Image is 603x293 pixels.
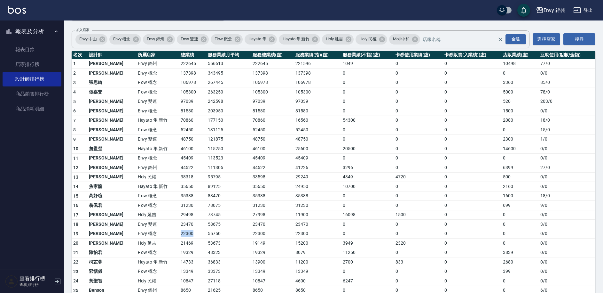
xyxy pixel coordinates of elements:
img: Person [5,275,18,288]
td: 18 / 0 [539,191,595,201]
td: 0 [341,69,394,78]
td: 0 [341,220,394,229]
input: 店家名稱 [421,34,509,45]
td: 267445 [206,78,251,87]
td: 41226 [294,163,341,173]
td: 0 [394,153,443,163]
td: [PERSON_NAME] [87,59,136,69]
td: 0 / 0 [539,144,595,154]
td: 106978 [251,78,294,87]
td: 0 / 0 [539,106,595,116]
td: 45409 [294,153,341,163]
td: 0 [341,125,394,135]
span: 4 [73,89,76,94]
td: 70860 [251,116,294,125]
td: 0 [501,210,538,220]
td: 111305 [206,163,251,173]
span: 9 [73,137,76,142]
td: Envy 概念 [136,106,179,116]
td: 19149 [251,239,294,248]
p: 查看排行榜 [20,282,52,288]
td: [PERSON_NAME] [87,134,136,144]
td: 3360 [501,78,538,87]
td: 97039 [294,97,341,106]
td: 0 [394,97,443,106]
th: 總業績 [179,51,206,59]
td: 33598 [251,172,294,182]
span: Flow 概念 [211,36,236,42]
td: [PERSON_NAME] [87,125,136,135]
td: 177150 [206,116,251,125]
td: 0 [394,229,443,239]
td: 0 / 0 [539,182,595,191]
td: 0 [394,125,443,135]
td: 0 [394,59,443,69]
span: 15 [73,193,79,199]
td: 0 [341,87,394,97]
td: 35388 [294,191,341,201]
td: [PERSON_NAME] [87,229,136,239]
td: [PERSON_NAME] [87,239,136,248]
td: 翁佩君 [87,201,136,210]
td: 焦家龍 [87,182,136,191]
td: 27998 [251,210,294,220]
td: 115250 [206,144,251,154]
td: [PERSON_NAME] [87,106,136,116]
div: Holy 延吉 [322,34,354,45]
td: 0 [443,172,502,182]
td: 105300 [251,87,294,97]
td: 500 [501,172,538,182]
td: 0 / 0 [539,229,595,239]
span: 10 [73,146,79,151]
td: 106978 [179,78,206,87]
button: Envy 錦州 [533,4,568,17]
td: Envy 雙連 [136,97,179,106]
div: Envy 概念 [109,34,141,45]
th: 設計師 [87,51,136,59]
td: 0 [394,78,443,87]
span: 5 [73,99,76,104]
div: Envy 中山 [75,34,107,45]
td: 27 / 0 [539,163,595,173]
td: 16098 [341,210,394,220]
td: 52450 [294,125,341,135]
td: 0 [443,59,502,69]
td: 3949 [341,239,394,248]
div: Envy 錦州 [143,34,175,45]
td: 0 [394,87,443,97]
span: Holy 民權 [356,36,380,42]
td: 18 / 0 [539,116,595,125]
td: 73745 [206,210,251,220]
td: 0 [443,201,502,210]
div: 全選 [505,34,526,44]
span: 2 [73,70,76,76]
span: Envy 錦州 [143,36,168,42]
button: 選擇店家 [533,33,560,45]
td: 0 [501,229,538,239]
td: [PERSON_NAME] [87,163,136,173]
td: 0 [443,125,502,135]
th: 服務業績(指)(虛) [294,51,341,59]
td: 15 / 0 [539,125,595,135]
td: 高妤瑄 [87,191,136,201]
th: 店販業績(虛) [501,51,538,59]
td: 35388 [179,191,206,201]
td: 張思綺 [87,78,136,87]
td: 0 / 0 [539,153,595,163]
td: 0 [394,116,443,125]
td: 0 [394,134,443,144]
td: 31230 [179,201,206,210]
td: Flow 概念 [136,87,179,97]
td: 89125 [206,182,251,191]
td: Envy 雙連 [136,220,179,229]
td: Flow 概念 [136,201,179,210]
td: 203950 [206,106,251,116]
td: 4349 [341,172,394,182]
td: Hayato 隼 新竹 [136,144,179,154]
td: 詹盈瑩 [87,144,136,154]
td: 242598 [206,97,251,106]
td: 81580 [179,106,206,116]
td: 1500 [394,210,443,220]
td: 58675 [206,220,251,229]
td: 5000 [501,87,538,97]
